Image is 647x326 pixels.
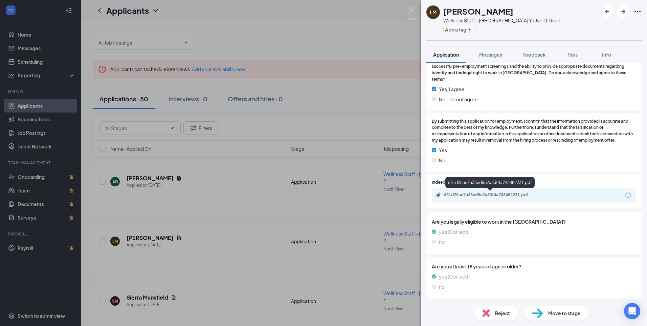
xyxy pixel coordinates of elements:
button: PlusAdd a tag [443,26,473,33]
button: ArrowLeftNew [601,5,613,18]
span: Application [433,52,459,58]
svg: Ellipses [633,7,642,16]
span: no [439,283,445,290]
span: yes (Correct) [439,228,468,236]
span: Yes [439,146,447,154]
span: Indeed Resume [432,179,462,186]
span: Messages [479,52,502,58]
svg: ArrowLeftNew [603,7,611,16]
a: Paperclip681d25ae7a33ed5e2a33f4a743482231.pdf [436,192,545,199]
svg: ArrowRight [619,7,627,16]
div: Wellness Staff - [GEOGRAPHIC_DATA] Y at North River [443,17,560,24]
span: As part of the Y’s commitment to child protection, a background check and reference check are req... [432,50,636,82]
span: Files [567,52,578,58]
span: Are you at least 18 years of age or older? [432,263,636,270]
div: 681d25ae7a33ed5e2a33f4a743482231.pdf [444,192,539,198]
svg: Paperclip [436,192,441,198]
button: ArrowRight [617,5,629,18]
svg: Download [624,191,632,200]
span: Info [602,52,611,58]
span: No, I do not agree [439,96,478,103]
span: no [439,238,445,246]
span: Yes, I agree [439,85,465,93]
span: By submitting this application for employment, I confirm that the information provided is accurat... [432,118,636,144]
div: LM [430,9,437,16]
span: Feedback [522,52,545,58]
div: 681d25ae7a33ed5e2a33f4a743482231.pdf [445,177,535,188]
span: Reject [495,309,510,317]
h1: [PERSON_NAME] [443,5,513,17]
span: Move to stage [548,309,581,317]
span: No [439,157,445,164]
div: Open Intercom Messenger [624,303,640,319]
span: Are you legally eligible to work in the [GEOGRAPHIC_DATA]? [432,218,636,225]
svg: Plus [468,27,472,32]
span: yes (Correct) [439,273,468,280]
